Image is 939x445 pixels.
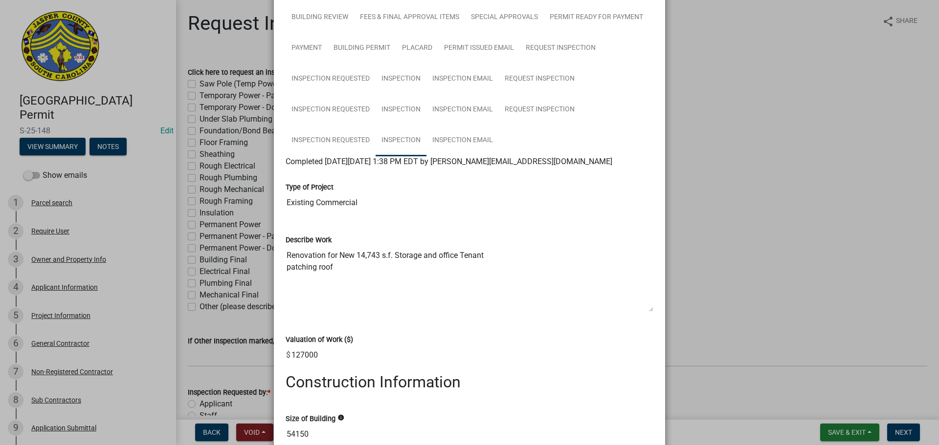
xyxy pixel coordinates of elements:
a: Building Permit [328,33,396,64]
span: Completed [DATE][DATE] 1:38 PM EDT by [PERSON_NAME][EMAIL_ADDRESS][DOMAIN_NAME] [286,157,612,166]
span: $ [286,345,291,365]
a: Building Review [286,2,354,33]
label: Type of Project [286,184,334,191]
a: Payment [286,33,328,64]
a: Fees & Final Approval Items [354,2,465,33]
h2: Construction Information [286,373,653,391]
a: Inspection Email [426,94,499,126]
a: Permit Ready for Payment [544,2,649,33]
a: Request Inspection [499,64,581,95]
label: Size of Building [286,416,335,423]
a: Special Approvals [465,2,544,33]
a: Inspection Email [426,125,499,156]
a: Request Inspection [520,33,602,64]
a: Inspection Requested [286,94,376,126]
textarea: Renovation for New 14,743 s.f. Storage and office Tenant patching roof [286,246,653,312]
a: Placard [396,33,438,64]
i: info [337,414,344,421]
a: Inspection [376,125,426,156]
a: Inspection [376,64,426,95]
a: Request Inspection [499,94,581,126]
label: Describe Work [286,237,332,244]
label: Valuation of Work ($) [286,337,353,343]
a: Inspection Requested [286,125,376,156]
a: Inspection Requested [286,64,376,95]
a: Inspection Email [426,64,499,95]
a: Permit Issued Email [438,33,520,64]
a: Inspection [376,94,426,126]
